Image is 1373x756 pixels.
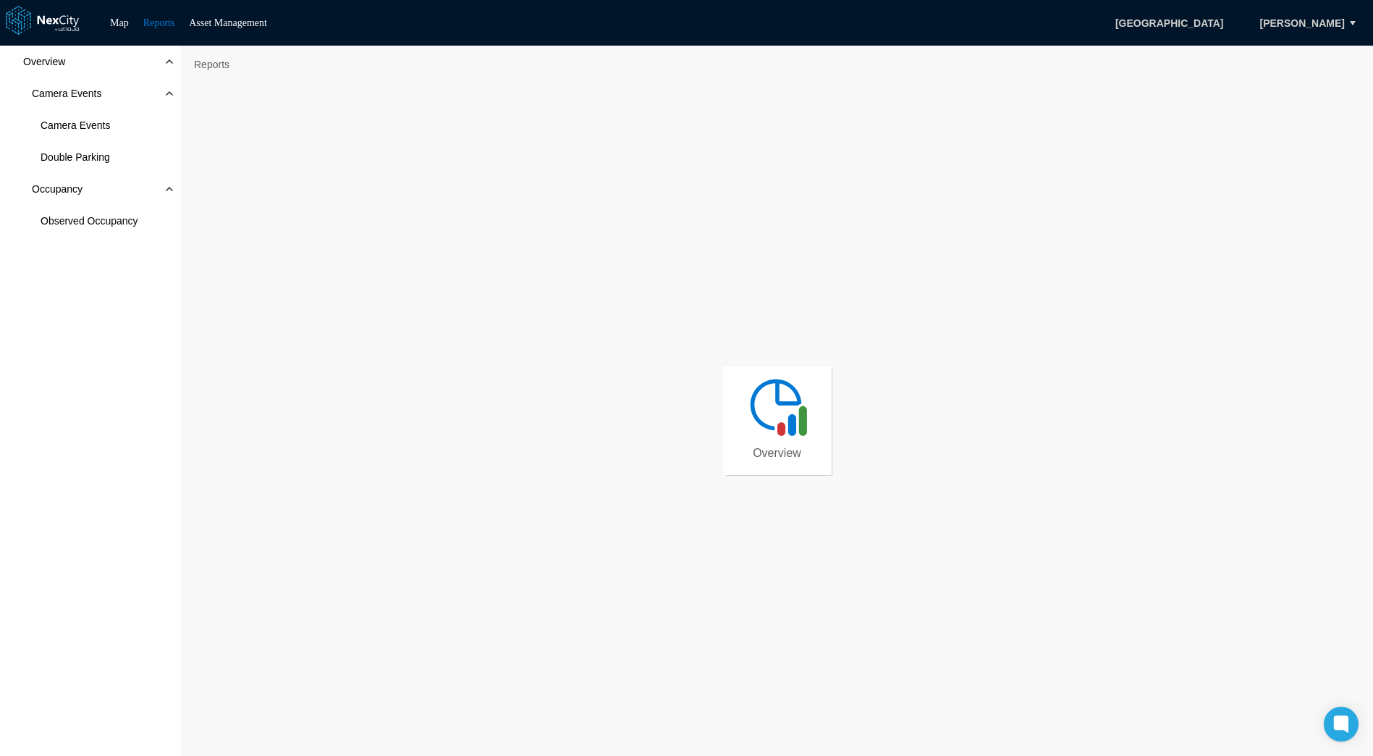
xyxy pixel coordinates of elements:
a: Map [110,17,129,28]
span: Observed Occupancy [41,214,138,228]
a: Asset Management [189,17,267,28]
span: Camera Events [41,118,110,133]
span: [GEOGRAPHIC_DATA] [1100,11,1239,35]
a: Reports [143,17,175,28]
a: Overview [723,366,832,475]
span: Double Parking [41,150,110,164]
span: Overview [753,446,801,461]
span: Camera Events [32,86,101,101]
span: Overview [23,54,65,69]
span: Occupancy [32,182,83,196]
button: [PERSON_NAME] [1245,11,1360,35]
span: [PERSON_NAME] [1260,16,1345,30]
span: Reports [188,53,235,76]
img: revenue [745,374,810,439]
